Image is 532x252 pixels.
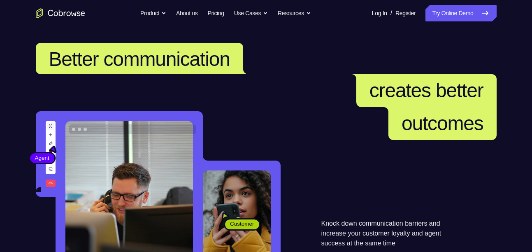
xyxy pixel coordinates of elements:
a: About us [176,5,197,21]
button: Product [140,5,166,21]
a: Pricing [207,5,224,21]
a: Go to the home page [36,8,85,18]
a: Try Online Demo [425,5,496,21]
span: Better communication [49,48,230,70]
span: outcomes [402,112,483,134]
a: Log In [372,5,387,21]
p: Knock down communication barriers and increase your customer loyalty and agent success at the sam... [321,219,456,248]
img: A series of tools used in co-browsing sessions [46,121,56,187]
button: Resources [278,5,311,21]
a: Register [395,5,416,21]
span: / [390,8,392,18]
span: creates better [369,79,483,101]
button: Use Cases [234,5,268,21]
